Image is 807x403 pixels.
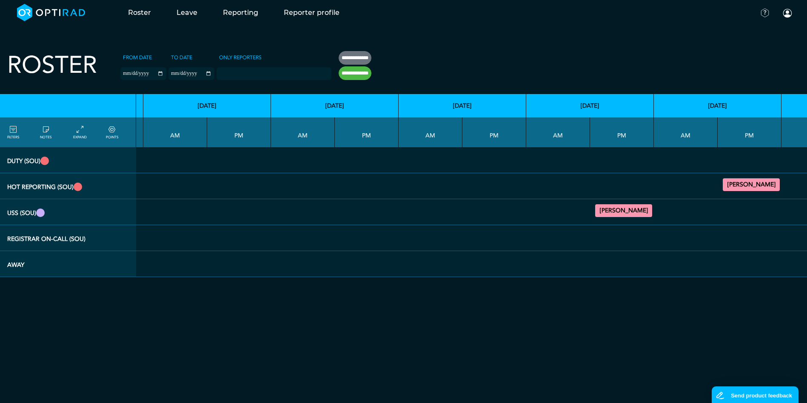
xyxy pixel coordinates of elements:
[590,117,654,147] th: PM
[654,94,781,117] th: [DATE]
[168,51,195,64] label: To date
[73,125,87,140] a: collapse/expand entries
[271,117,335,147] th: AM
[399,94,526,117] th: [DATE]
[217,69,260,76] input: null
[7,125,19,140] a: FILTERS
[462,117,526,147] th: PM
[399,117,462,147] th: AM
[724,180,778,190] summary: [PERSON_NAME]
[217,51,264,64] label: Only Reporters
[526,117,590,147] th: AM
[7,51,97,80] h2: Roster
[207,117,271,147] th: PM
[120,51,154,64] label: From date
[106,125,118,140] a: collapse/expand expected points
[335,117,399,147] th: PM
[271,94,399,117] th: [DATE]
[526,94,654,117] th: [DATE]
[654,117,718,147] th: AM
[723,178,780,191] div: MRI Trauma & Urgent/CT Trauma & Urgent 13:00 - 17:30
[143,117,207,147] th: AM
[718,117,781,147] th: PM
[596,206,651,216] summary: [PERSON_NAME]
[143,94,271,117] th: [DATE]
[595,204,652,217] div: General US 14:00 - 17:00
[17,4,86,21] img: brand-opti-rad-logos-blue-and-white-d2f68631ba2948856bd03f2d395fb146ddc8fb01b4b6e9315ea85fa773367...
[40,125,51,140] a: show/hide notes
